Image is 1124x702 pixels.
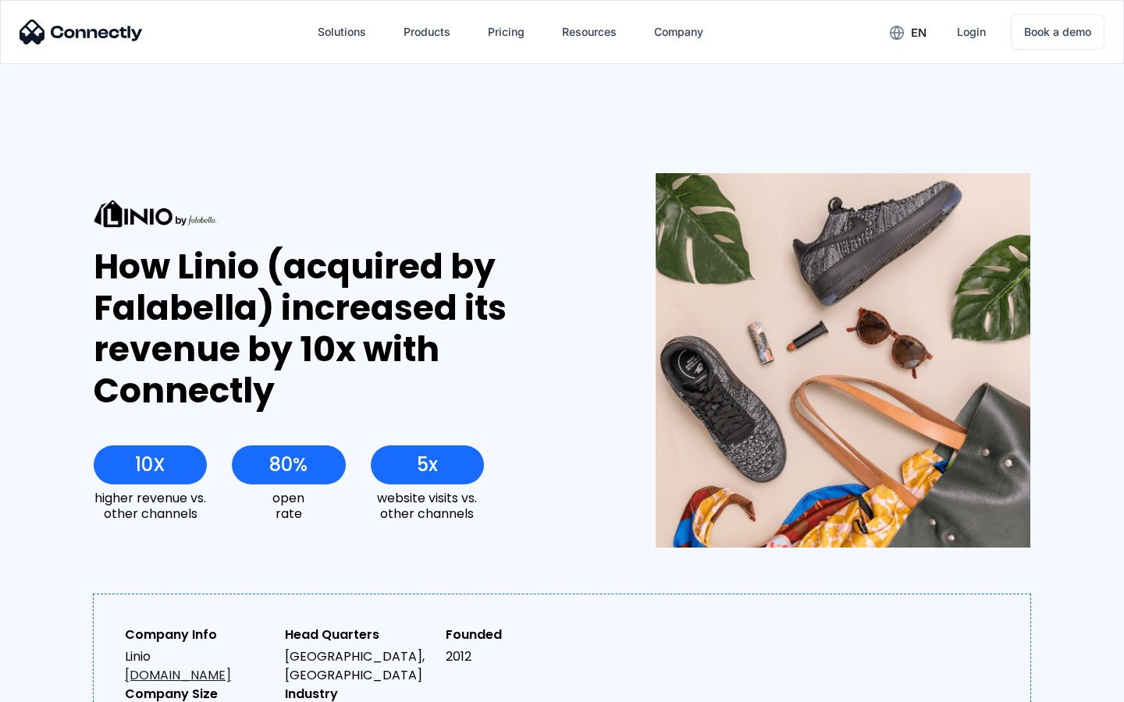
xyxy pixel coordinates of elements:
div: website visits vs. other channels [371,491,484,520]
div: [GEOGRAPHIC_DATA], [GEOGRAPHIC_DATA] [285,647,432,685]
div: 2012 [446,647,593,666]
div: open rate [232,491,345,520]
a: [DOMAIN_NAME] [125,666,231,684]
div: Company [642,13,716,51]
img: Connectly Logo [20,19,143,44]
div: How Linio (acquired by Falabella) increased its revenue by 10x with Connectly [94,246,599,411]
a: Book a demo [1011,14,1104,50]
div: Founded [446,626,593,644]
div: 5x [417,454,438,476]
div: Linio [125,647,272,685]
a: Pricing [475,13,537,51]
div: en [877,20,938,44]
div: 80% [269,454,308,476]
div: 10X [135,454,165,476]
a: Login [944,13,998,51]
div: en [911,22,927,44]
div: Resources [550,13,629,51]
div: Company [654,21,703,43]
div: higher revenue vs. other channels [94,491,207,520]
div: Products [404,21,450,43]
div: Solutions [305,13,379,51]
div: Head Quarters [285,626,432,644]
div: Products [391,13,463,51]
div: Company Info [125,626,272,644]
ul: Language list [31,675,94,697]
div: Pricing [488,21,525,43]
aside: Language selected: English [16,675,94,697]
div: Resources [562,21,617,43]
div: Login [957,21,986,43]
div: Solutions [318,21,366,43]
